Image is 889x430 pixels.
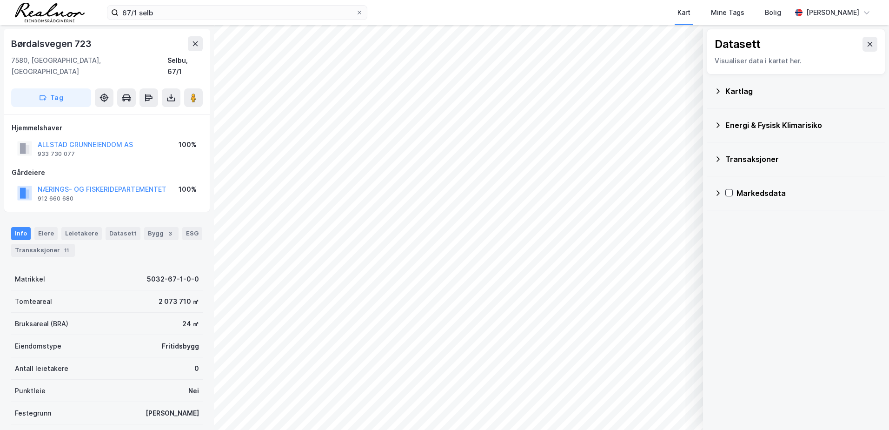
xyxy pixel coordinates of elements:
div: 3 [166,229,175,238]
div: Bygg [144,227,179,240]
div: 2 073 710 ㎡ [159,296,199,307]
div: Punktleie [15,385,46,396]
div: Visualiser data i kartet her. [715,55,877,67]
div: Eiendomstype [15,341,61,352]
div: 100% [179,139,197,150]
div: [PERSON_NAME] [806,7,859,18]
div: Hjemmelshaver [12,122,202,134]
div: Fritidsbygg [162,341,199,352]
div: Eiere [34,227,58,240]
div: Gårdeiere [12,167,202,178]
div: Kart [677,7,690,18]
div: Børdalsvegen 723 [11,36,93,51]
div: 5032-67-1-0-0 [147,274,199,285]
div: Bolig [765,7,781,18]
div: Markedsdata [736,188,878,199]
div: [PERSON_NAME] [146,408,199,419]
div: Energi & Fysisk Klimarisiko [725,120,878,131]
input: Søk på adresse, matrikkel, gårdeiere, leietakere eller personer [119,6,356,20]
iframe: Chat Widget [843,385,889,430]
div: Nei [188,385,199,396]
div: 100% [179,184,197,195]
div: Kontrollprogram for chat [843,385,889,430]
div: Festegrunn [15,408,51,419]
div: Mine Tags [711,7,744,18]
div: 11 [62,246,71,255]
img: realnor-logo.934646d98de889bb5806.png [15,3,85,22]
div: 0 [194,363,199,374]
div: Tomteareal [15,296,52,307]
div: Kartlag [725,86,878,97]
div: Matrikkel [15,274,45,285]
div: Datasett [715,37,761,52]
div: 7580, [GEOGRAPHIC_DATA], [GEOGRAPHIC_DATA] [11,55,167,77]
button: Tag [11,88,91,107]
div: 24 ㎡ [182,318,199,329]
div: Selbu, 67/1 [167,55,203,77]
div: Info [11,227,31,240]
div: Datasett [106,227,140,240]
div: 933 730 077 [38,150,75,158]
div: Transaksjoner [725,154,878,165]
div: Bruksareal (BRA) [15,318,68,329]
div: ESG [182,227,202,240]
div: Leietakere [61,227,102,240]
div: Transaksjoner [11,244,75,257]
div: 912 660 680 [38,195,73,202]
div: Antall leietakere [15,363,68,374]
